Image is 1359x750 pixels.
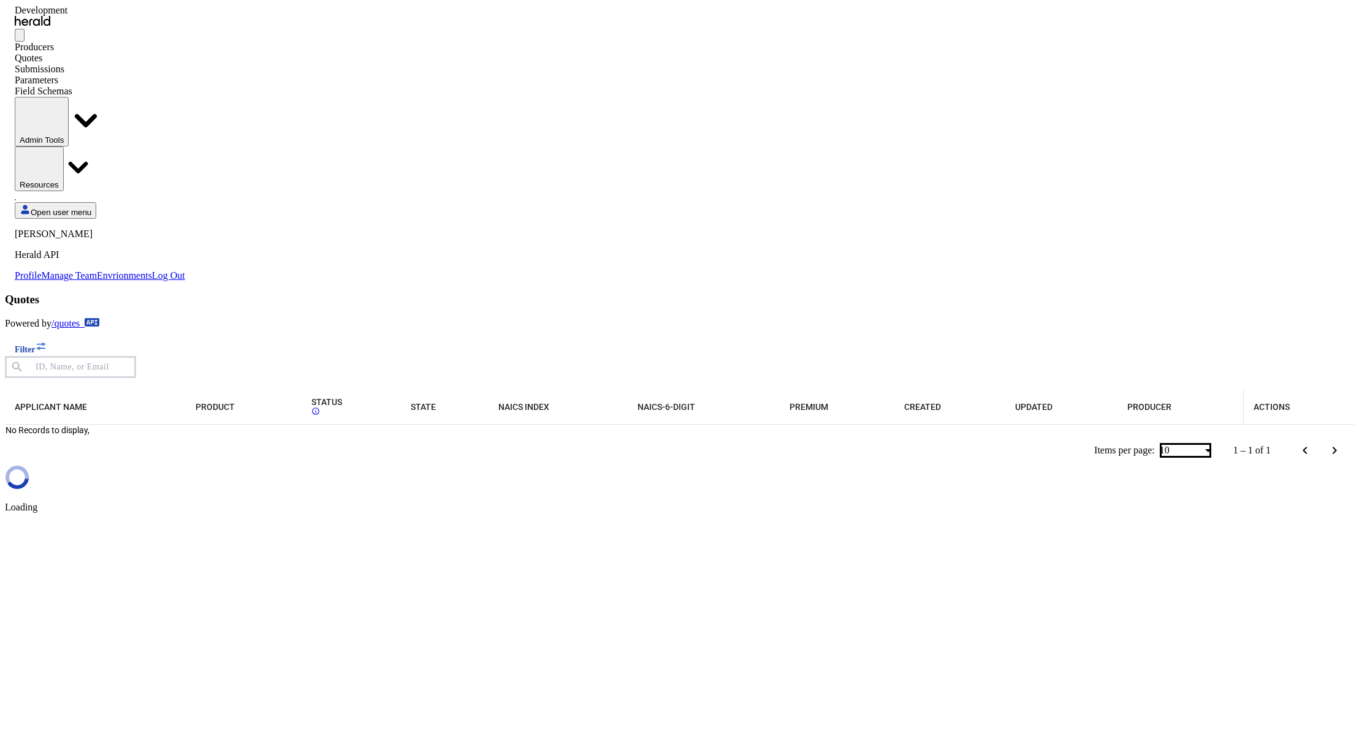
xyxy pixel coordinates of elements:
[1243,390,1354,425] th: ACTIONS
[15,249,185,260] p: Herald API
[152,270,185,281] a: Log Out
[311,407,320,415] mat-icon: info_outline
[15,42,185,53] div: Producers
[5,502,1354,513] p: Loading
[15,229,185,240] p: [PERSON_NAME]
[15,75,185,86] div: Parameters
[15,345,35,354] span: Filter
[15,146,64,191] button: Resources dropdown menu
[15,64,185,75] div: Submissions
[411,402,436,412] span: STATE
[36,362,109,371] mat-label: ID, Name, or Email
[31,208,91,217] span: Open user menu
[5,318,1354,329] p: Powered by
[5,339,57,356] button: Filter
[15,402,87,412] span: APPLICANT NAME
[51,318,100,328] a: /quotes
[15,5,185,16] div: Development
[904,402,941,412] span: CREATED
[15,229,185,281] div: Open user menu
[97,270,152,281] a: Envrionments
[196,402,235,412] span: PRODUCT
[1094,445,1155,456] div: Items per page:
[15,270,42,281] a: Profile
[5,425,1354,436] td: No Records to display,
[5,360,26,376] mat-icon: search
[15,202,96,219] button: Open user menu
[15,16,50,26] img: Herald Logo
[790,402,828,412] span: PREMIUM
[498,402,549,412] span: NAICS INDEX
[15,97,69,146] button: internal dropdown menu
[638,402,695,412] span: NAICS-6-DIGIT
[15,53,185,64] div: Quotes
[42,270,97,281] a: Manage Team
[5,390,1354,436] table: Table view of all quotes submitted by your platform
[1233,445,1271,456] div: 1 – 1 of 1
[311,397,342,407] span: STATUS
[1127,402,1171,412] span: PRODUCER
[5,293,1354,306] h3: Quotes
[1015,402,1053,412] span: UPDATED
[15,86,185,97] div: Field Schemas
